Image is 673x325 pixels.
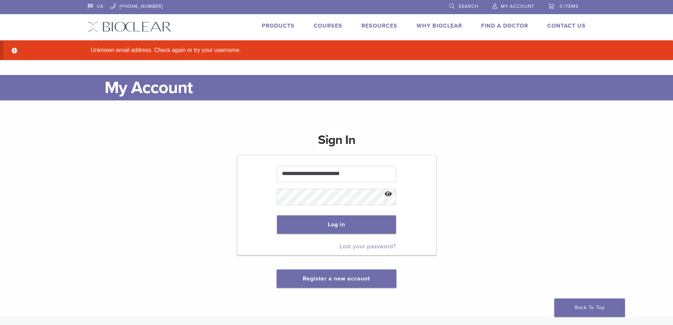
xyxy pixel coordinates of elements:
span: 0 items [560,4,579,9]
button: Register a new account [277,269,396,288]
h1: My Account [105,75,586,100]
li: Unknown email address. Check again or try your username. [88,46,597,54]
a: Products [262,22,295,29]
a: Register a new account [303,275,370,282]
a: Courses [314,22,342,29]
button: Show password [381,185,396,203]
img: Bioclear [88,22,171,32]
a: Find A Doctor [481,22,528,29]
a: Contact Us [547,22,586,29]
button: Log in [277,215,396,234]
a: Resources [361,22,397,29]
a: Back To Top [554,298,625,317]
a: Lost your password? [340,243,396,250]
a: Why Bioclear [417,22,462,29]
h1: Sign In [318,132,355,154]
span: My Account [501,4,534,9]
span: Search [459,4,478,9]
